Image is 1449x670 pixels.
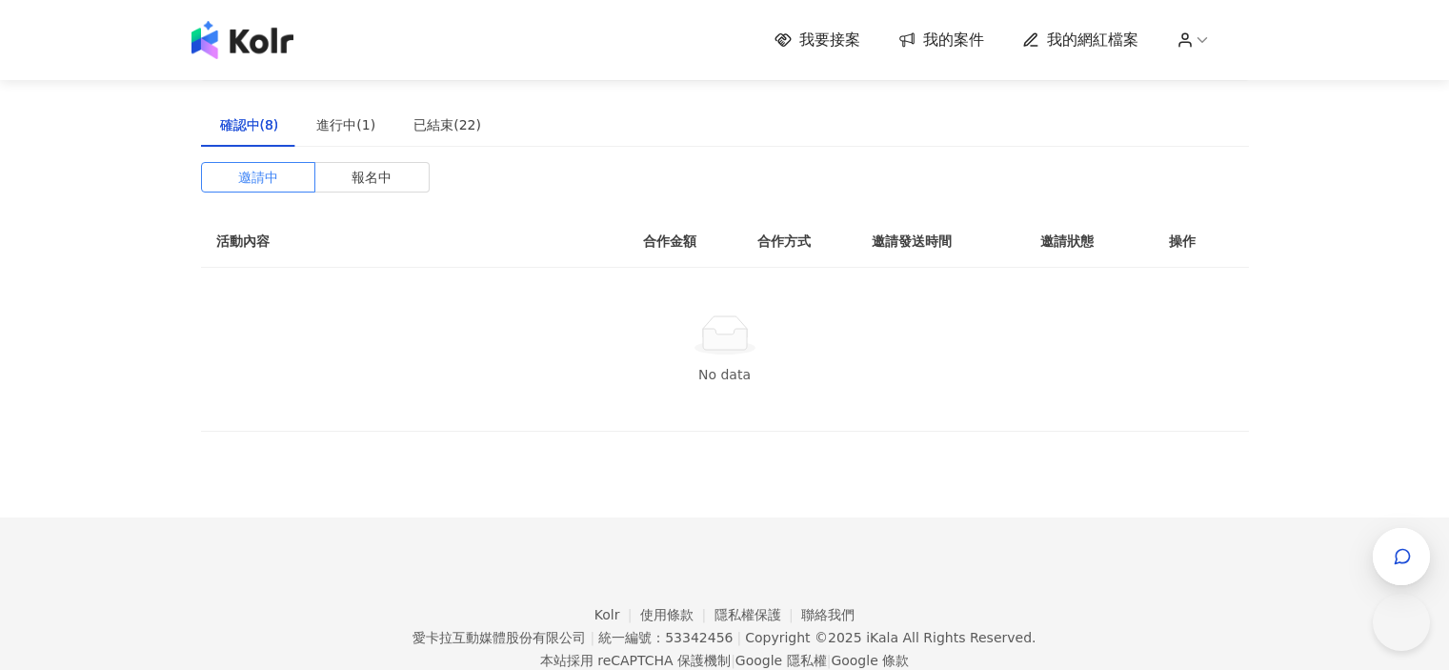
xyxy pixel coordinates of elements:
[923,30,984,51] span: 我的案件
[736,630,741,645] span: |
[413,630,586,645] div: 愛卡拉互動媒體股份有限公司
[735,653,827,668] a: Google 隱私權
[628,215,742,268] th: 合作金額
[801,607,855,622] a: 聯絡我們
[866,630,898,645] a: iKala
[745,630,1036,645] div: Copyright © 2025 All Rights Reserved.
[831,653,909,668] a: Google 條款
[775,30,860,51] a: 我要接案
[799,30,860,51] span: 我要接案
[1022,30,1138,51] a: 我的網紅檔案
[594,607,640,622] a: Kolr
[352,163,392,192] span: 報名中
[413,114,481,135] div: 已結束(22)
[827,653,832,668] span: |
[220,114,279,135] div: 確認中(8)
[598,630,733,645] div: 統一編號：53342456
[1047,30,1138,51] span: 我的網紅檔案
[224,364,1226,385] div: No data
[640,607,714,622] a: 使用條款
[1154,215,1249,268] th: 操作
[191,21,293,59] img: logo
[1025,215,1153,268] th: 邀請狀態
[201,215,582,268] th: 活動內容
[856,215,1025,268] th: 邀請發送時間
[742,215,856,268] th: 合作方式
[898,30,984,51] a: 我的案件
[1373,594,1430,651] iframe: Help Scout Beacon - Open
[731,653,735,668] span: |
[238,163,278,192] span: 邀請中
[714,607,802,622] a: 隱私權保護
[590,630,594,645] span: |
[316,114,375,135] div: 進行中(1)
